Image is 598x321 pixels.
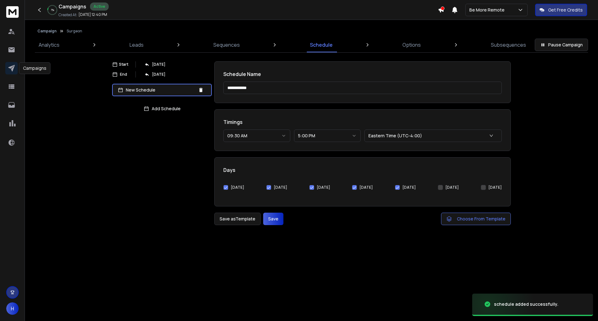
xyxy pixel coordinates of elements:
p: End [120,72,127,77]
p: [DATE] 12:40 PM [78,12,107,17]
div: Active [90,2,109,11]
button: Campaign [37,29,57,34]
p: [DATE] [152,72,165,77]
label: [DATE] [317,185,330,190]
h1: Days [223,166,502,174]
a: Subsequences [487,37,530,52]
label: [DATE] [359,185,373,190]
button: Choose From Template [441,213,511,225]
label: [DATE] [488,185,502,190]
p: Start [119,62,128,67]
p: Get Free Credits [548,7,583,13]
div: schedule added successfully. [494,301,558,307]
button: H [6,302,19,315]
h1: Timings [223,118,502,126]
button: 09:30 AM [223,130,290,142]
button: Pause Campaign [535,39,588,51]
p: 7 % [51,8,54,12]
p: Subsequences [491,41,526,49]
button: Get Free Credits [535,4,587,16]
p: Leads [130,41,144,49]
label: [DATE] [402,185,416,190]
p: [DATE] [152,62,165,67]
h1: Campaigns [59,3,86,10]
p: Created At: [59,12,77,17]
p: Be More Remote [469,7,507,13]
a: Leads [126,37,147,52]
span: Choose From Template [457,216,505,222]
label: [DATE] [231,185,244,190]
p: Schedule [310,41,333,49]
a: Sequences [210,37,244,52]
label: [DATE] [274,185,287,190]
p: Options [402,41,421,49]
button: Add Schedule [112,102,212,115]
button: 5:00 PM [294,130,361,142]
button: Save [263,213,283,225]
a: Options [399,37,425,52]
p: New Schedule [126,87,196,93]
p: Analytics [39,41,59,49]
p: Sequences [213,41,240,49]
h1: Schedule Name [223,70,502,78]
a: Analytics [35,37,63,52]
p: Eastern Time (UTC-4:00) [368,133,425,139]
label: [DATE] [445,185,459,190]
div: Campaigns [19,62,50,74]
button: Save asTemplate [214,213,261,225]
p: Surgeon [67,29,82,34]
a: Schedule [306,37,336,52]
